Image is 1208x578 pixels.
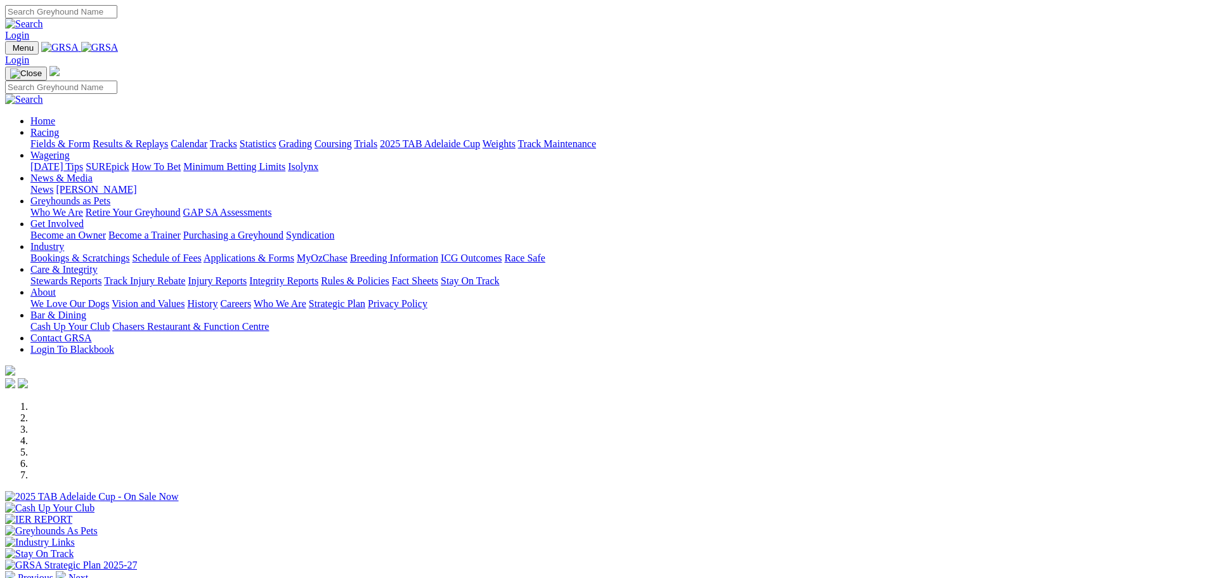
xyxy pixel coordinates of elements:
span: Menu [13,43,34,53]
a: MyOzChase [297,253,347,263]
button: Toggle navigation [5,67,47,81]
a: Retire Your Greyhound [86,207,181,218]
img: Close [10,69,42,79]
a: Vision and Values [112,298,185,309]
a: History [187,298,218,309]
a: Minimum Betting Limits [183,161,285,172]
a: How To Bet [132,161,181,172]
img: IER REPORT [5,514,72,525]
div: Wagering [30,161,1203,173]
a: SUREpick [86,161,129,172]
a: Breeding Information [350,253,438,263]
a: Racing [30,127,59,138]
a: Industry [30,241,64,252]
img: GRSA Strategic Plan 2025-27 [5,560,137,571]
a: Privacy Policy [368,298,427,309]
a: Rules & Policies [321,275,389,286]
img: Stay On Track [5,548,74,560]
a: Coursing [315,138,352,149]
a: Tracks [210,138,237,149]
a: Applications & Forms [204,253,294,263]
a: [PERSON_NAME] [56,184,136,195]
a: News [30,184,53,195]
a: Track Maintenance [518,138,596,149]
a: Strategic Plan [309,298,365,309]
img: twitter.svg [18,378,28,388]
a: 2025 TAB Adelaide Cup [380,138,480,149]
a: Login [5,55,29,65]
div: News & Media [30,184,1203,195]
a: About [30,287,56,298]
a: Who We Are [30,207,83,218]
a: Schedule of Fees [132,253,201,263]
a: Syndication [286,230,334,240]
a: Stewards Reports [30,275,101,286]
a: Weights [483,138,516,149]
img: Search [5,18,43,30]
div: Racing [30,138,1203,150]
img: 2025 TAB Adelaide Cup - On Sale Now [5,491,179,502]
img: facebook.svg [5,378,15,388]
a: Get Involved [30,218,84,229]
div: Greyhounds as Pets [30,207,1203,218]
a: Login To Blackbook [30,344,114,355]
img: Search [5,94,43,105]
a: Wagering [30,150,70,161]
div: Bar & Dining [30,321,1203,332]
a: Injury Reports [188,275,247,286]
a: Home [30,115,55,126]
a: Trials [354,138,377,149]
a: Purchasing a Greyhound [183,230,283,240]
a: [DATE] Tips [30,161,83,172]
img: logo-grsa-white.png [5,365,15,376]
img: logo-grsa-white.png [49,66,60,76]
div: About [30,298,1203,310]
a: Fields & Form [30,138,90,149]
a: Greyhounds as Pets [30,195,110,206]
a: Who We Are [254,298,306,309]
a: Care & Integrity [30,264,98,275]
div: Industry [30,253,1203,264]
a: Track Injury Rebate [104,275,185,286]
a: Chasers Restaurant & Function Centre [112,321,269,332]
a: Cash Up Your Club [30,321,110,332]
a: Bar & Dining [30,310,86,320]
a: Contact GRSA [30,332,91,343]
img: Industry Links [5,537,75,548]
a: Bookings & Scratchings [30,253,129,263]
a: Grading [279,138,312,149]
a: We Love Our Dogs [30,298,109,309]
a: Integrity Reports [249,275,318,286]
a: Fact Sheets [392,275,438,286]
a: Calendar [171,138,207,149]
a: Statistics [240,138,276,149]
a: Become an Owner [30,230,106,240]
a: Results & Replays [93,138,168,149]
div: Get Involved [30,230,1203,241]
a: GAP SA Assessments [183,207,272,218]
input: Search [5,81,117,94]
input: Search [5,5,117,18]
div: Care & Integrity [30,275,1203,287]
a: Isolynx [288,161,318,172]
img: Greyhounds As Pets [5,525,98,537]
a: Become a Trainer [108,230,181,240]
a: Race Safe [504,253,545,263]
a: Careers [220,298,251,309]
a: ICG Outcomes [441,253,502,263]
a: News & Media [30,173,93,183]
button: Toggle navigation [5,41,39,55]
img: GRSA [81,42,119,53]
a: Stay On Track [441,275,499,286]
img: Cash Up Your Club [5,502,94,514]
img: GRSA [41,42,79,53]
a: Login [5,30,29,41]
